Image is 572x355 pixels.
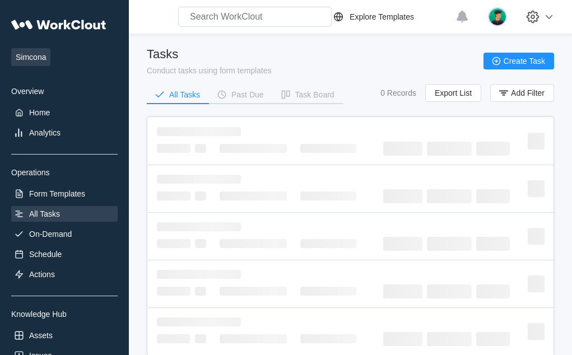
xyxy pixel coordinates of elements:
button: Task Board [273,86,343,103]
span: ‌ [157,334,190,343]
button: Add Filter [490,84,554,102]
div: Task Board [295,91,334,99]
span: ‌ [383,142,422,156]
button: Export List [425,84,481,102]
div: Actions [29,270,55,279]
span: ‌ [528,228,545,245]
span: ‌ [383,332,422,346]
span: ‌ [476,332,510,346]
a: Actions [11,267,118,282]
span: ‌ [157,239,190,248]
span: Add Filter [511,89,545,97]
span: ‌ [195,144,206,153]
span: ‌ [476,237,510,251]
span: ‌ [157,287,190,296]
span: ‌ [528,133,545,150]
span: Create Task [504,57,545,65]
span: ‌ [195,287,206,296]
span: ‌ [195,334,206,343]
span: ‌ [300,287,356,296]
a: Assets [11,328,118,343]
span: ‌ [427,237,472,251]
img: user.png [488,7,507,26]
span: ‌ [300,144,356,153]
div: Home [29,108,50,117]
span: ‌ [220,191,287,200]
span: ‌ [528,323,545,340]
div: Overview [11,87,118,96]
a: Form Templates [11,186,118,202]
div: Operations [11,168,118,177]
span: ‌ [427,284,472,298]
button: Past Due [209,86,273,103]
div: Past Due [231,91,264,99]
span: ‌ [300,191,356,200]
div: Assets [29,331,53,340]
button: Create Task [483,53,554,69]
span: ‌ [427,189,472,203]
div: All Tasks [169,91,200,99]
div: 0 Records [380,88,416,97]
span: ‌ [383,237,422,251]
span: ‌ [383,189,422,203]
span: ‌ [427,332,472,346]
span: ‌ [220,144,287,153]
div: Schedule [29,250,62,259]
div: Tasks [147,47,272,62]
span: ‌ [157,270,241,279]
a: On-Demand [11,226,118,242]
a: Explore Templates [332,10,450,24]
span: ‌ [195,239,206,248]
a: Schedule [11,246,118,262]
button: All Tasks [147,86,209,103]
a: Home [11,105,118,120]
span: ‌ [157,317,241,326]
span: ‌ [195,191,206,200]
span: ‌ [528,180,545,197]
span: ‌ [300,239,356,248]
div: On-Demand [29,230,72,239]
span: ‌ [300,334,356,343]
span: ‌ [220,239,287,248]
div: Explore Templates [350,12,414,21]
a: All Tasks [11,206,118,222]
span: ‌ [220,287,287,296]
span: ‌ [427,142,472,156]
span: Export List [435,89,472,97]
span: ‌ [528,275,545,292]
span: Simcona [11,48,50,66]
span: ‌ [157,144,190,153]
span: ‌ [220,334,287,343]
div: Form Templates [29,189,85,198]
span: ‌ [476,189,510,203]
span: ‌ [383,284,422,298]
div: Conduct tasks using form templates [147,66,272,75]
div: Knowledge Hub [11,310,118,319]
div: All Tasks [29,209,60,218]
span: ‌ [157,191,190,200]
span: ‌ [157,175,241,184]
span: ‌ [157,222,241,231]
a: Analytics [11,125,118,141]
span: ‌ [476,284,510,298]
div: Analytics [29,128,61,137]
span: ‌ [476,142,510,156]
input: Search WorkClout [178,7,332,27]
span: ‌ [157,127,241,136]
